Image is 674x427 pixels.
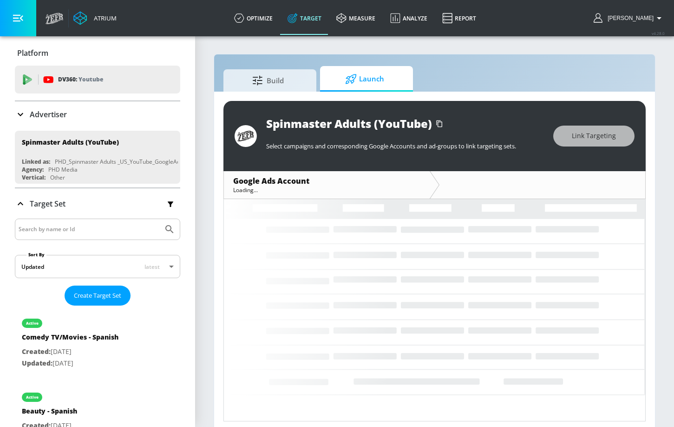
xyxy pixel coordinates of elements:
div: Platform [15,40,180,66]
p: Advertiser [30,109,67,120]
div: PHD_Spinmaster Adults _US_YouTube_GoogleAds [55,158,183,166]
div: Atrium [90,14,117,22]
span: login as: stefan.butura@zefr.com [604,15,654,21]
p: [DATE] [22,346,118,358]
div: Updated [21,263,44,271]
p: Target Set [30,199,65,209]
div: Google Ads AccountLoading... [224,171,430,199]
p: Select campaigns and corresponding Google Accounts and ad-groups to link targeting sets. [266,142,544,150]
p: DV360: [58,74,103,85]
p: Platform [17,48,48,58]
button: [PERSON_NAME] [594,13,665,24]
div: Agency: [22,166,44,173]
div: PHD Media [48,166,78,173]
span: Build [233,69,303,92]
a: Atrium [73,11,117,25]
div: Linked as: [22,158,50,166]
p: Youtube [79,74,103,84]
div: activeComedy TV/Movies - SpanishCreated:[DATE]Updated:[DATE] [15,309,180,376]
a: optimize [227,1,280,35]
p: [DATE] [22,358,118,369]
span: latest [144,263,160,271]
div: Vertical: [22,173,46,181]
div: DV360: Youtube [15,66,180,93]
input: Search by name or Id [19,223,159,235]
div: Beauty - Spanish [22,407,77,420]
div: active [26,321,39,326]
div: Spinmaster Adults (YouTube)Linked as:PHD_Spinmaster Adults _US_YouTube_GoogleAdsAgency:PHD MediaV... [15,131,180,184]
div: active [26,395,39,400]
button: Create Target Set [65,286,131,306]
span: Created: [22,347,51,356]
label: Sort By [26,252,46,258]
div: Advertiser [15,101,180,127]
a: Analyze [383,1,435,35]
a: Target [280,1,329,35]
div: Google Ads Account [233,176,420,186]
span: Create Target Set [74,290,121,301]
a: Report [435,1,484,35]
div: Target Set [15,188,180,219]
div: Loading... [233,186,420,194]
div: Spinmaster Adults (YouTube) [266,116,432,131]
span: Launch [329,68,400,90]
div: Spinmaster Adults (YouTube) [22,138,119,147]
a: measure [329,1,383,35]
div: Comedy TV/Movies - Spanish [22,333,118,346]
span: Updated: [22,359,52,367]
div: Other [50,173,65,181]
span: v 4.28.0 [652,31,665,36]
